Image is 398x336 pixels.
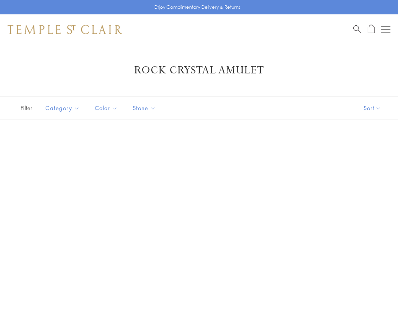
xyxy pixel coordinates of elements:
[346,96,398,120] button: Show sort by
[127,100,161,117] button: Stone
[89,100,123,117] button: Color
[40,100,85,117] button: Category
[8,25,122,34] img: Temple St. Clair
[154,3,240,11] p: Enjoy Complimentary Delivery & Returns
[129,103,161,113] span: Stone
[19,64,379,77] h1: Rock Crystal Amulet
[353,25,361,34] a: Search
[368,25,375,34] a: Open Shopping Bag
[91,103,123,113] span: Color
[42,103,85,113] span: Category
[381,25,390,34] button: Open navigation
